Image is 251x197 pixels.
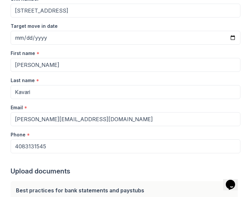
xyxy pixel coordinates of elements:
[11,131,26,138] label: Phone
[223,171,244,190] iframe: chat widget
[11,104,23,111] label: Email
[11,77,35,84] label: Last name
[11,50,35,57] label: First name
[16,186,232,194] div: Best practices for bank statements and paystubs
[11,23,58,29] label: Target move in date
[11,167,240,176] div: Upload documents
